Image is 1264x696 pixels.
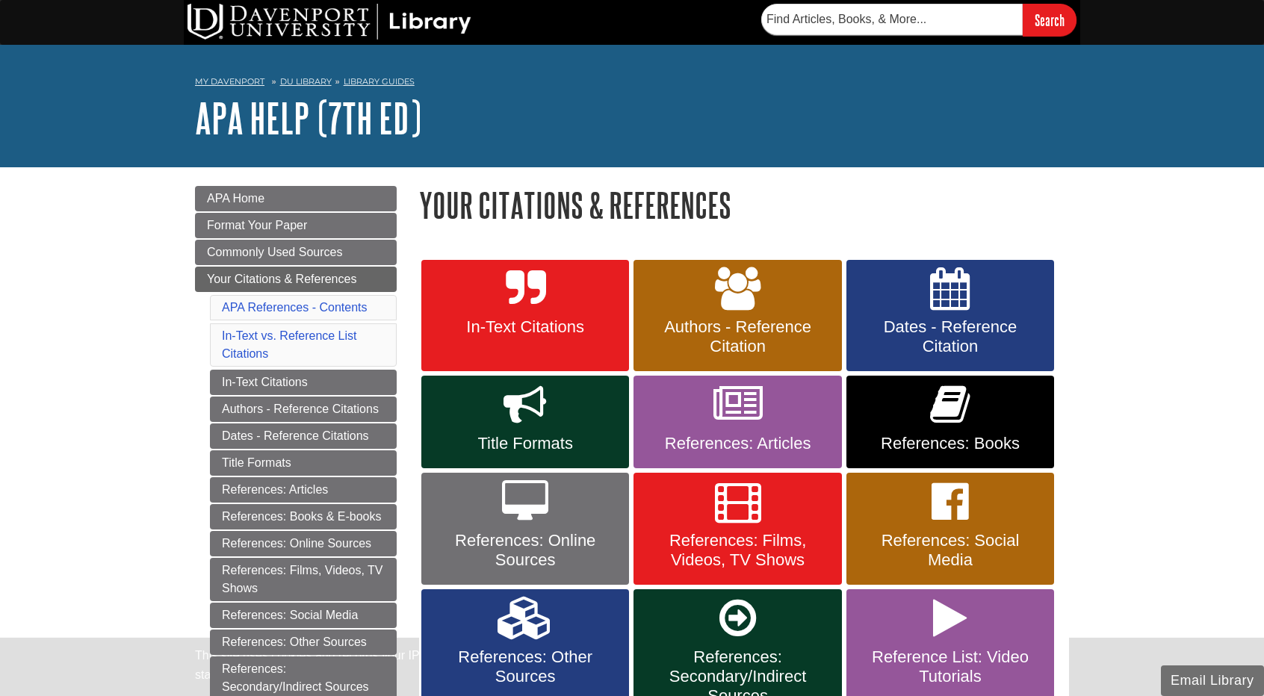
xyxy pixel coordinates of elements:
[210,504,397,529] a: References: Books & E-books
[195,75,264,88] a: My Davenport
[633,260,841,372] a: Authors - Reference Citation
[222,329,357,360] a: In-Text vs. Reference List Citations
[210,477,397,503] a: References: Articles
[645,531,830,570] span: References: Films, Videos, TV Shows
[188,4,471,40] img: DU Library
[433,317,618,337] span: In-Text Citations
[633,376,841,468] a: References: Articles
[210,558,397,601] a: References: Films, Videos, TV Shows
[846,473,1054,585] a: References: Social Media
[280,76,332,87] a: DU Library
[195,240,397,265] a: Commonly Used Sources
[419,186,1069,224] h1: Your Citations & References
[207,246,342,258] span: Commonly Used Sources
[207,273,356,285] span: Your Citations & References
[858,434,1043,453] span: References: Books
[210,450,397,476] a: Title Formats
[195,267,397,292] a: Your Citations & References
[344,76,415,87] a: Library Guides
[1161,665,1264,696] button: Email Library
[645,434,830,453] span: References: Articles
[222,301,367,314] a: APA References - Contents
[858,317,1043,356] span: Dates - Reference Citation
[846,260,1054,372] a: Dates - Reference Citation
[210,423,397,449] a: Dates - Reference Citations
[858,531,1043,570] span: References: Social Media
[195,95,421,141] a: APA Help (7th Ed)
[207,219,307,232] span: Format Your Paper
[207,192,264,205] span: APA Home
[195,186,397,211] a: APA Home
[210,630,397,655] a: References: Other Sources
[846,376,1054,468] a: References: Books
[195,72,1069,96] nav: breadcrumb
[210,603,397,628] a: References: Social Media
[761,4,1023,35] input: Find Articles, Books, & More...
[858,647,1043,686] span: Reference List: Video Tutorials
[761,4,1076,36] form: Searches DU Library's articles, books, and more
[210,531,397,556] a: References: Online Sources
[210,370,397,395] a: In-Text Citations
[645,317,830,356] span: Authors - Reference Citation
[195,213,397,238] a: Format Your Paper
[633,473,841,585] a: References: Films, Videos, TV Shows
[421,260,629,372] a: In-Text Citations
[433,531,618,570] span: References: Online Sources
[421,473,629,585] a: References: Online Sources
[210,397,397,422] a: Authors - Reference Citations
[421,376,629,468] a: Title Formats
[1023,4,1076,36] input: Search
[433,647,618,686] span: References: Other Sources
[433,434,618,453] span: Title Formats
